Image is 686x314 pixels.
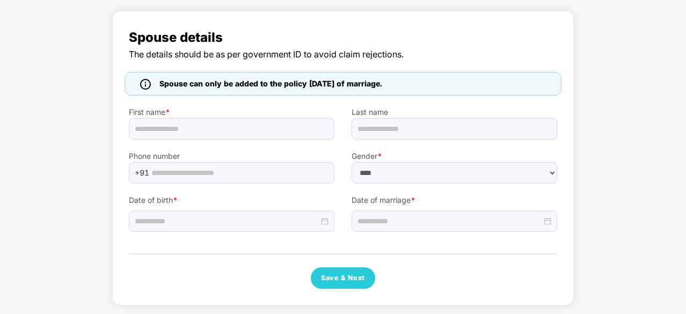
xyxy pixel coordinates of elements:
label: Date of marriage [352,194,557,206]
label: First name [129,106,334,118]
span: +91 [135,165,149,181]
img: icon [140,79,151,90]
button: Save & Next [311,267,375,289]
span: Spouse can only be added to the policy [DATE] of marriage. [159,78,382,90]
label: Date of birth [129,194,334,206]
label: Last name [352,106,557,118]
label: Gender [352,150,557,162]
span: The details should be as per government ID to avoid claim rejections. [129,48,557,61]
span: Spouse details [129,27,557,48]
label: Phone number [129,150,334,162]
